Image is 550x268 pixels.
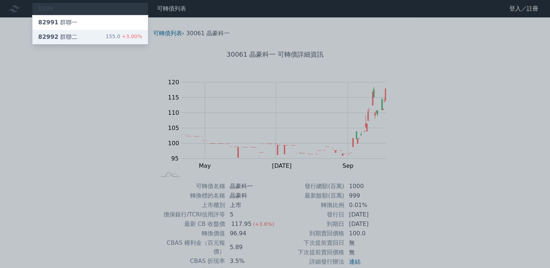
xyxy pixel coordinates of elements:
[38,19,59,26] span: 82991
[514,233,550,268] iframe: Chat Widget
[38,33,59,40] span: 82992
[32,15,148,30] a: 82991群聯一
[514,233,550,268] div: 聊天小工具
[38,33,77,41] div: 群聯二
[32,30,148,44] a: 82992群聯二 155.0+3.00%
[38,18,77,27] div: 群聯一
[106,33,142,41] div: 155.0
[120,33,142,39] span: +3.00%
